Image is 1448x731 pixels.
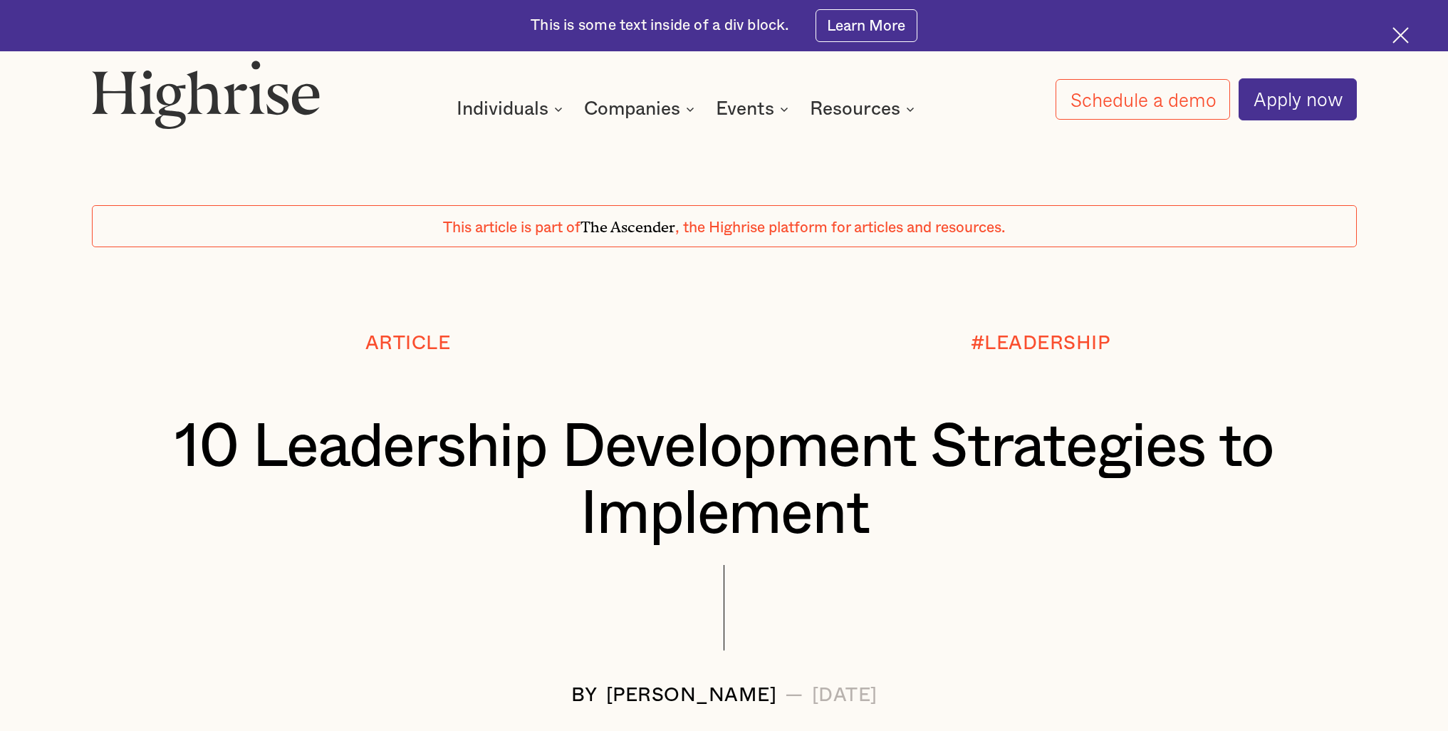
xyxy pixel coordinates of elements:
[365,333,451,354] div: Article
[971,333,1110,354] div: #LEADERSHIP
[531,16,789,36] div: This is some text inside of a div block.
[812,685,877,706] div: [DATE]
[716,100,774,118] div: Events
[1056,79,1230,120] a: Schedule a demo
[443,220,580,235] span: This article is part of
[457,100,567,118] div: Individuals
[816,9,917,41] a: Learn More
[147,414,1301,548] h1: 10 Leadership Development Strategies to Implement
[606,685,777,706] div: [PERSON_NAME]
[92,60,321,129] img: Highrise logo
[810,100,900,118] div: Resources
[785,685,803,706] div: —
[457,100,548,118] div: Individuals
[1239,78,1357,120] a: Apply now
[580,214,675,232] span: The Ascender
[810,100,919,118] div: Resources
[584,100,699,118] div: Companies
[675,220,1006,235] span: , the Highrise platform for articles and resources.
[716,100,793,118] div: Events
[584,100,680,118] div: Companies
[1392,27,1409,43] img: Cross icon
[571,685,598,706] div: BY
